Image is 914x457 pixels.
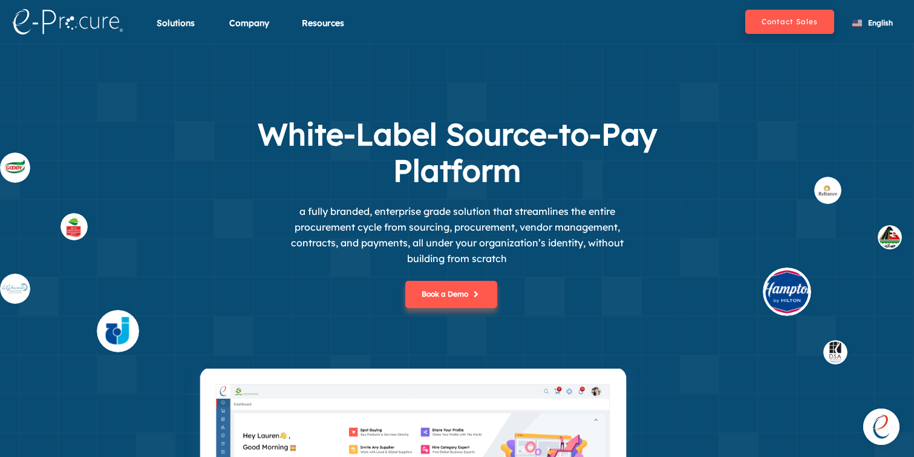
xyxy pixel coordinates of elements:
[863,409,899,445] a: Open chat
[745,10,834,34] button: Contact Sales
[814,177,841,204] img: buyer_rel.svg
[878,225,902,249] img: buyer_1.svg
[215,116,699,189] h1: White-Label Source-to-Pay Platform
[823,340,847,364] img: buyer_dsa.svg
[868,18,893,27] span: English
[97,310,139,352] img: supplier_4.svg
[763,268,811,316] img: buyer_hilt.svg
[229,17,269,44] div: Company
[12,9,123,35] img: logo
[157,17,195,44] div: Solutions
[60,213,88,240] img: supplier_othaim.svg
[405,281,497,308] button: Book a Demo
[276,203,639,266] p: a fully branded, enterprise grade solution that streamlines the entire procurement cycle from sou...
[302,17,344,44] div: Resources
